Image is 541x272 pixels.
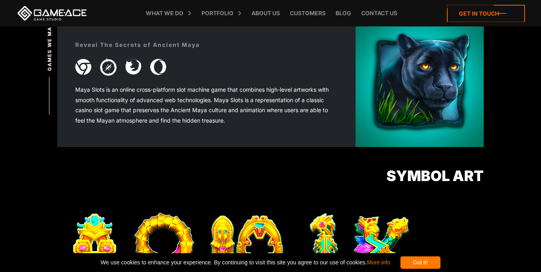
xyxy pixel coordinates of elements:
[356,19,484,147] img: Maya slot development project icon
[400,256,440,269] div: Got it!
[101,256,390,269] span: We use cookies to enhance your experience. By continuing to visit this site you agree to our use ...
[367,259,390,266] a: More info
[100,58,117,76] img: Image — Reveal The Secrets of Ancient Maya
[57,165,484,187] div: Symbol Art
[150,59,166,75] img: Image — Reveal The Secrets of Ancient Maya
[75,59,91,75] img: Image — Reveal The Secrets of Ancient Maya
[75,85,338,125] div: Maya Slots is an online cross-platform slot machine game that combines high-level artworks with s...
[447,5,525,22] a: Get in touch
[75,40,200,49] div: Reveal The Secrets of Ancient Maya
[46,18,53,71] span: Games we made
[125,59,141,75] img: Image — Reveal The Secrets of Ancient Maya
